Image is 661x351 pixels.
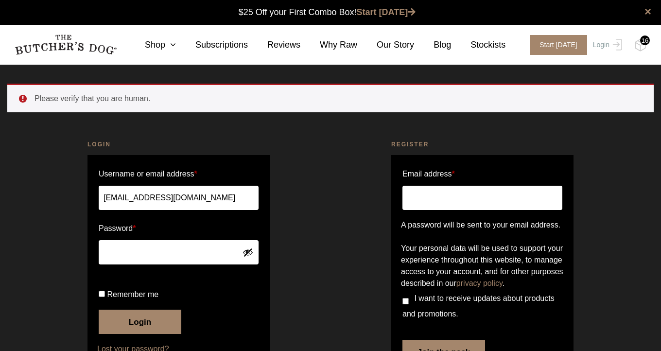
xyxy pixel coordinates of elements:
a: privacy policy [456,279,503,287]
p: Your personal data will be used to support your experience throughout this website, to manage acc... [401,243,564,289]
a: Shop [125,38,176,52]
label: Email address [402,166,455,182]
p: A password will be sent to your email address. [401,219,564,231]
button: Show password [243,247,253,258]
li: Please verify that you are human. [35,93,638,105]
a: Login [591,35,622,55]
span: Start [DATE] [530,35,587,55]
span: I want to receive updates about products and promotions. [402,294,555,318]
input: Remember me [99,291,105,297]
a: Subscriptions [176,38,248,52]
span: Remember me [107,290,158,298]
a: Blog [414,38,451,52]
h2: Login [87,140,270,149]
a: close [644,6,651,18]
label: Password [99,221,259,236]
a: Stockists [451,38,505,52]
h2: Register [391,140,574,149]
a: Why Raw [300,38,357,52]
a: Start [DATE] [357,7,416,17]
label: Username or email address [99,166,259,182]
input: I want to receive updates about products and promotions. [402,298,409,304]
a: Our Story [357,38,414,52]
a: Start [DATE] [520,35,591,55]
img: TBD_Cart-Full.png [634,39,646,52]
div: 16 [640,35,650,45]
button: Login [99,310,181,334]
a: Reviews [248,38,300,52]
